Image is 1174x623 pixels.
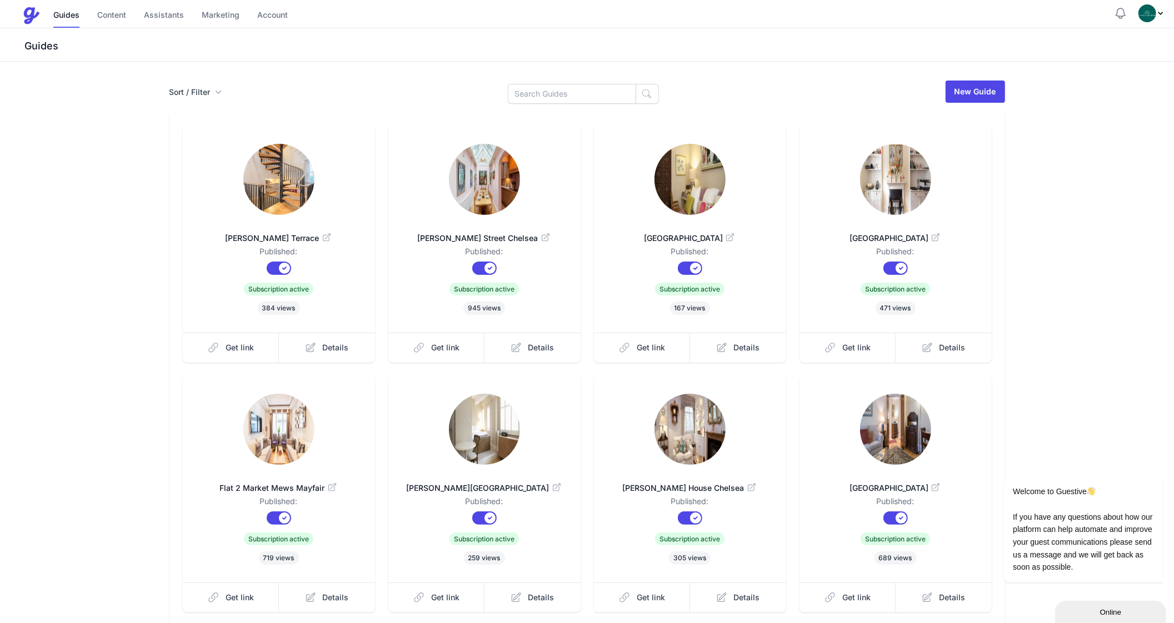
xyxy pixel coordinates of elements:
[22,7,40,24] img: Guestive Guides
[388,582,485,612] a: Get link
[612,233,768,244] span: [GEOGRAPHIC_DATA]
[201,246,357,262] dd: Published:
[201,483,357,494] span: Flat 2 Market Mews Mayfair
[612,219,768,246] a: [GEOGRAPHIC_DATA]
[734,592,760,603] span: Details
[940,592,966,603] span: Details
[817,233,974,244] span: [GEOGRAPHIC_DATA]
[406,219,563,246] a: [PERSON_NAME] Street Chelsea
[226,592,254,603] span: Get link
[817,496,974,511] dd: Published:
[655,532,725,545] span: Subscription active
[817,483,974,494] span: [GEOGRAPHIC_DATA]
[183,582,279,612] a: Get link
[406,469,563,496] a: [PERSON_NAME][GEOGRAPHIC_DATA]
[612,496,768,511] dd: Published:
[817,219,974,246] a: [GEOGRAPHIC_DATA]
[875,551,917,565] span: 689 views
[876,302,916,315] span: 471 views
[243,144,314,215] img: mtasz01fldrr9v8cnif9arsj44ov
[464,551,505,565] span: 259 views
[690,582,786,612] a: Details
[1055,599,1168,623] iframe: chat widget
[449,283,519,295] span: Subscription active
[842,592,871,603] span: Get link
[690,333,786,363] a: Details
[22,39,1174,53] h3: Guides
[243,394,314,465] img: xcoem7jyjxpu3fgtqe3kd93uc2z7
[508,84,636,104] input: Search Guides
[861,532,930,545] span: Subscription active
[1138,4,1156,22] img: oovs19i4we9w73xo0bfpgswpi0cd
[323,592,349,603] span: Details
[484,582,581,612] a: Details
[226,342,254,353] span: Get link
[800,333,896,363] a: Get link
[244,532,313,545] span: Subscription active
[406,233,563,244] span: [PERSON_NAME] Street Chelsea
[323,342,349,353] span: Details
[431,342,459,353] span: Get link
[655,283,725,295] span: Subscription active
[817,246,974,262] dd: Published:
[896,333,992,363] a: Details
[144,4,184,28] a: Assistants
[528,342,554,353] span: Details
[484,333,581,363] a: Details
[612,469,768,496] a: [PERSON_NAME] House Chelsea
[259,551,299,565] span: 719 views
[800,582,896,612] a: Get link
[637,592,665,603] span: Get link
[842,342,871,353] span: Get link
[279,582,375,612] a: Details
[861,283,930,295] span: Subscription active
[201,219,357,246] a: [PERSON_NAME] Terrace
[449,394,520,465] img: id17mszkkv9a5w23y0miri8fotce
[257,4,288,28] a: Account
[201,496,357,511] dd: Published:
[968,376,1168,595] iframe: chat widget
[896,582,992,612] a: Details
[655,144,726,215] img: 9b5v0ir1hdq8hllsqeesm40py5rd
[406,246,563,262] dd: Published:
[734,342,760,353] span: Details
[860,394,931,465] img: htmfqqdj5w74wrc65s3wna2sgno2
[183,333,279,363] a: Get link
[279,333,375,363] a: Details
[431,592,459,603] span: Get link
[637,342,665,353] span: Get link
[946,81,1005,103] a: New Guide
[860,144,931,215] img: hdmgvwaq8kfuacaafu0ghkkjd0oq
[202,4,239,28] a: Marketing
[463,302,505,315] span: 945 views
[406,496,563,511] dd: Published:
[669,551,711,565] span: 305 views
[612,483,768,494] span: [PERSON_NAME] House Chelsea
[258,302,300,315] span: 384 views
[201,233,357,244] span: [PERSON_NAME] Terrace
[528,592,554,603] span: Details
[670,302,710,315] span: 167 views
[53,4,79,28] a: Guides
[940,342,966,353] span: Details
[655,394,726,465] img: qm23tyanh8llne9rmxzedgaebrr7
[817,469,974,496] a: [GEOGRAPHIC_DATA]
[388,333,485,363] a: Get link
[201,469,357,496] a: Flat 2 Market Mews Mayfair
[97,4,126,28] a: Content
[449,532,519,545] span: Subscription active
[449,144,520,215] img: wq8sw0j47qm6nw759ko380ndfzun
[1114,7,1127,20] button: Notifications
[612,246,768,262] dd: Published:
[244,283,313,295] span: Subscription active
[1138,4,1165,22] div: Profile Menu
[169,87,222,98] button: Sort / Filter
[594,582,691,612] a: Get link
[594,333,691,363] a: Get link
[406,483,563,494] span: [PERSON_NAME][GEOGRAPHIC_DATA]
